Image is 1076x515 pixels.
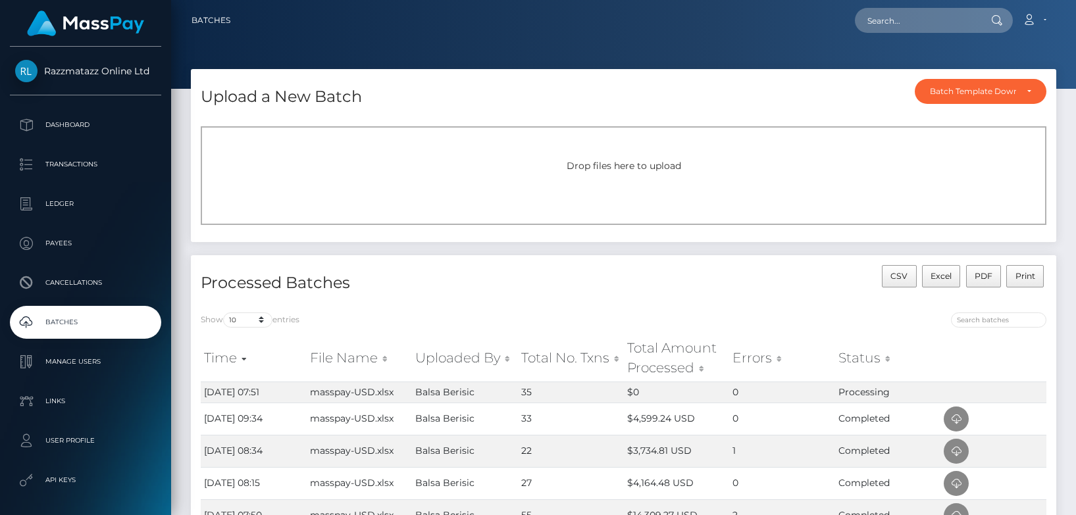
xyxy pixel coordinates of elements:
[201,467,307,499] td: [DATE] 08:15
[15,312,156,332] p: Batches
[518,335,624,381] th: Total No. Txns: activate to sort column ascending
[729,335,835,381] th: Errors: activate to sort column ascending
[15,470,156,490] p: API Keys
[10,464,161,497] a: API Keys
[10,385,161,418] a: Links
[10,65,161,77] span: Razzmatazz Online Ltd
[624,335,730,381] th: Total Amount Processed: activate to sort column ascending
[1015,271,1035,281] span: Print
[915,79,1046,104] button: Batch Template Download
[201,403,307,435] td: [DATE] 09:34
[835,435,941,467] td: Completed
[307,335,413,381] th: File Name: activate to sort column ascending
[15,391,156,411] p: Links
[192,7,230,34] a: Batches
[412,435,518,467] td: Balsa Berisic
[10,187,161,220] a: Ledger
[518,435,624,467] td: 22
[307,435,413,467] td: masspay-USD.xlsx
[15,273,156,293] p: Cancellations
[729,435,835,467] td: 1
[15,115,156,135] p: Dashboard
[930,86,1016,97] div: Batch Template Download
[201,86,362,109] h4: Upload a New Batch
[307,467,413,499] td: masspay-USD.xlsx
[624,381,730,403] td: $0
[729,403,835,435] td: 0
[15,431,156,451] p: User Profile
[10,109,161,141] a: Dashboard
[951,312,1046,328] input: Search batches
[223,312,272,328] select: Showentries
[975,271,992,281] span: PDF
[518,467,624,499] td: 27
[10,345,161,378] a: Manage Users
[15,60,38,82] img: Razzmatazz Online Ltd
[966,265,1002,287] button: PDF
[931,271,952,281] span: Excel
[729,467,835,499] td: 0
[567,160,681,172] span: Drop files here to upload
[307,381,413,403] td: masspay-USD.xlsx
[835,335,941,381] th: Status: activate to sort column ascending
[15,233,156,253] p: Payees
[624,467,730,499] td: $4,164.48 USD
[201,435,307,467] td: [DATE] 08:34
[307,403,413,435] td: masspay-USD.xlsx
[890,271,908,281] span: CSV
[201,272,614,295] h4: Processed Batches
[201,335,307,381] th: Time: activate to sort column ascending
[624,403,730,435] td: $4,599.24 USD
[1006,265,1044,287] button: Print
[201,381,307,403] td: [DATE] 07:51
[15,155,156,174] p: Transactions
[412,403,518,435] td: Balsa Berisic
[201,312,299,328] label: Show entries
[624,435,730,467] td: $3,734.81 USD
[10,266,161,299] a: Cancellations
[10,148,161,181] a: Transactions
[835,381,941,403] td: Processing
[922,265,961,287] button: Excel
[27,11,144,36] img: MassPay Logo
[10,424,161,457] a: User Profile
[835,467,941,499] td: Completed
[15,194,156,214] p: Ledger
[882,265,917,287] button: CSV
[10,306,161,339] a: Batches
[412,335,518,381] th: Uploaded By: activate to sort column ascending
[10,227,161,260] a: Payees
[729,381,835,403] td: 0
[855,8,979,33] input: Search...
[412,381,518,403] td: Balsa Berisic
[518,381,624,403] td: 35
[15,352,156,372] p: Manage Users
[835,403,941,435] td: Completed
[412,467,518,499] td: Balsa Berisic
[518,403,624,435] td: 33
